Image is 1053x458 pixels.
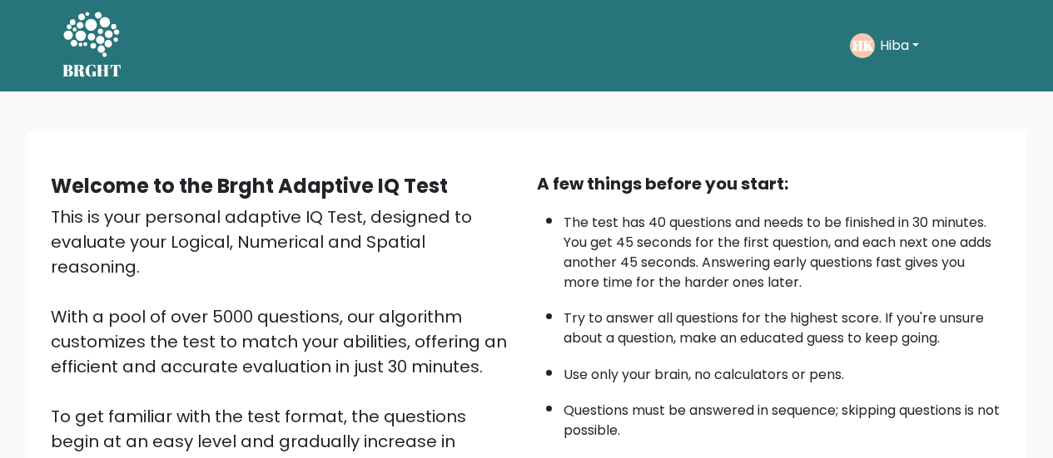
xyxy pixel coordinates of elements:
[564,392,1003,441] li: Questions must be answered in sequence; skipping questions is not possible.
[875,35,924,57] button: Hiba
[564,204,1003,293] li: The test has 40 questions and needs to be finished in 30 minutes. You get 45 seconds for the firs...
[62,61,122,81] h5: BRGHT
[564,300,1003,348] li: Try to answer all questions for the highest score. If you're unsure about a question, make an edu...
[564,357,1003,385] li: Use only your brain, no calculators or pens.
[537,171,1003,196] div: A few things before you start:
[62,7,122,85] a: BRGHT
[852,36,873,55] text: HK
[51,172,448,199] b: Welcome to the Brght Adaptive IQ Test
